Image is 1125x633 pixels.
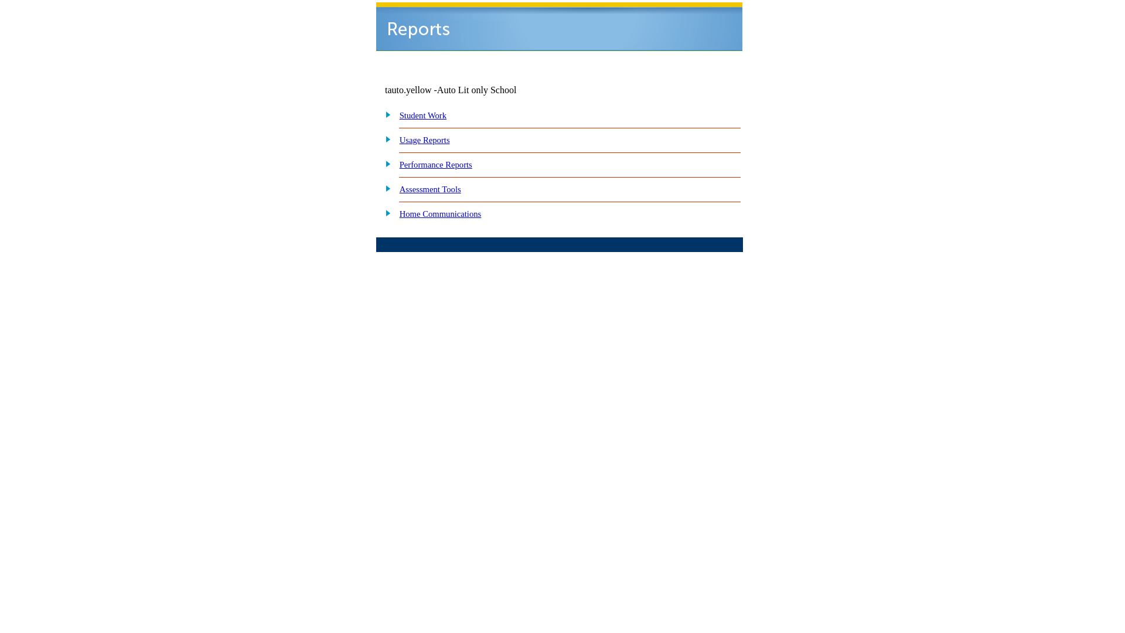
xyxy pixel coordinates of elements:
[400,160,472,169] a: Performance Reports
[379,134,391,144] img: plus.gif
[400,111,446,120] a: Student Work
[400,185,461,194] a: Assessment Tools
[400,135,450,145] a: Usage Reports
[379,109,391,120] img: plus.gif
[437,85,517,95] nobr: Auto Lit only School
[385,85,601,96] td: tauto.yellow -
[400,209,482,219] a: Home Communications
[379,183,391,193] img: plus.gif
[379,158,391,169] img: plus.gif
[376,2,742,51] img: header
[379,207,391,218] img: plus.gif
